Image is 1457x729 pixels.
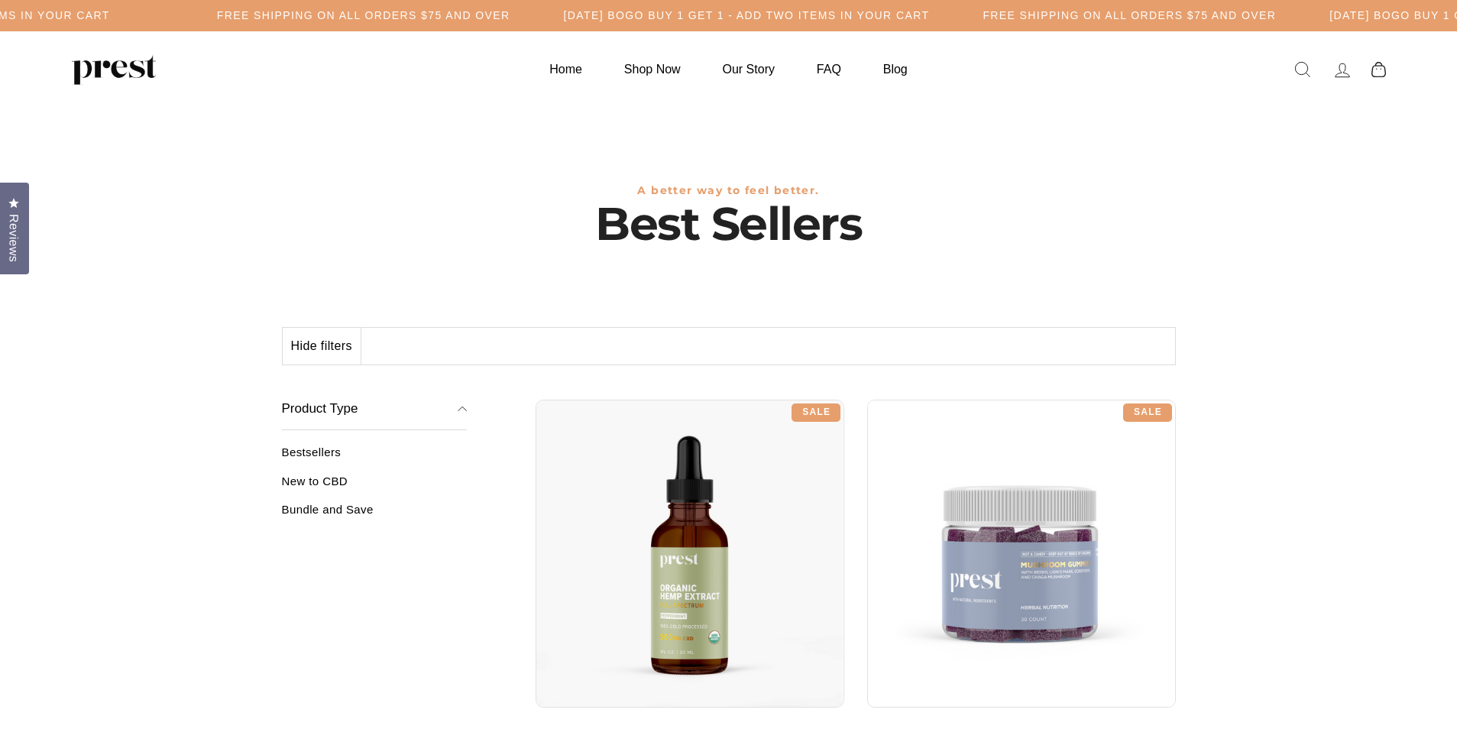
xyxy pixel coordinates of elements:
a: Home [530,54,601,84]
a: FAQ [798,54,860,84]
button: Hide filters [283,328,361,364]
h3: A better way to feel better. [282,184,1176,197]
h5: Free Shipping on all orders $75 and over [217,9,510,22]
a: Bundle and Save [282,503,468,528]
div: Sale [792,403,840,422]
a: Blog [864,54,927,84]
a: Bestsellers [282,446,468,471]
span: Reviews [4,214,24,262]
h5: Free Shipping on all orders $75 and over [983,9,1276,22]
button: Product Type [282,388,468,431]
a: New to CBD [282,475,468,500]
a: Our Story [704,54,794,84]
h5: [DATE] BOGO BUY 1 GET 1 - ADD TWO ITEMS IN YOUR CART [564,9,930,22]
img: PREST ORGANICS [72,54,156,85]
div: Sale [1123,403,1172,422]
a: Shop Now [605,54,700,84]
ul: Primary [530,54,926,84]
h1: Best Sellers [282,197,1176,251]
